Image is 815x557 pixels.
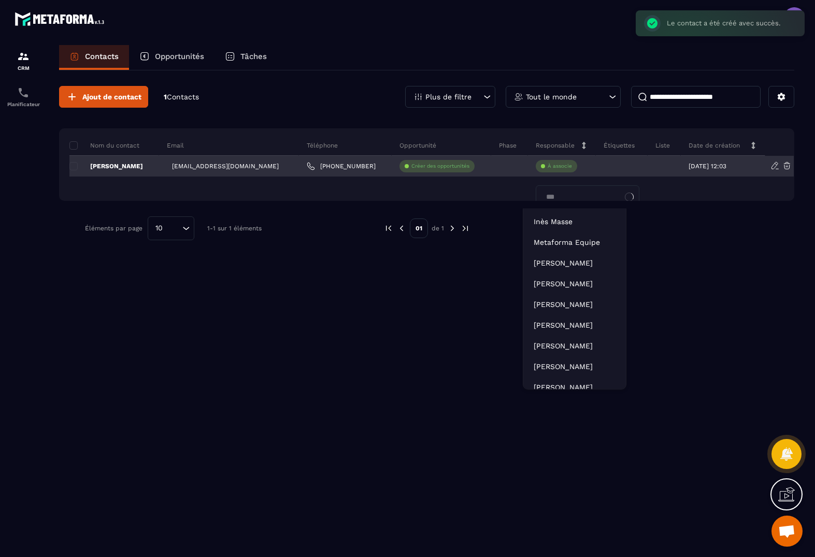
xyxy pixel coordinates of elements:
img: formation [17,50,30,63]
p: 1 [164,92,199,102]
p: Téléphone [307,141,338,150]
button: Ajout de contact [59,86,148,108]
p: Tout le monde [526,93,577,100]
p: Email [167,141,184,150]
span: 10 [152,223,166,234]
p: Nom du contact [69,141,139,150]
p: Opportunité [399,141,436,150]
a: schedulerschedulerPlanificateur [3,79,44,115]
span: Ajout de contact [82,92,141,102]
input: Search for option [542,192,613,203]
p: Créer des opportunités [411,163,469,170]
p: Planificateur [3,101,44,107]
a: [PHONE_NUMBER] [307,162,376,170]
p: Étiquettes [604,141,635,150]
p: Responsable [536,141,575,150]
img: next [461,224,470,233]
a: Opportunités [129,45,215,70]
img: prev [397,224,406,233]
p: de 1 [432,224,444,232]
p: 01 [410,218,428,238]
div: Search for option [148,216,194,240]
img: scheduler [17,86,30,99]
img: prev [384,224,393,233]
p: À associe [548,163,572,170]
a: formationformationCRM [3,42,44,79]
p: Robin Pontoise [534,278,616,289]
p: Kathy Monteiro [534,320,616,330]
p: Terry Deplanque [534,299,616,310]
p: Aurore Loizeau [534,341,616,351]
p: Metaforma Equipe [534,237,616,247]
p: Anne-Laure Duporge [534,382,616,392]
p: Tâches [240,52,267,61]
p: 1-1 sur 1 éléments [207,225,262,232]
p: Inès Masse [534,216,616,227]
p: Camille Equilbec [534,361,616,372]
p: Marjorie Falempin [534,258,616,268]
p: [PERSON_NAME] [69,162,143,170]
p: Opportunités [155,52,204,61]
div: Ouvrir le chat [771,516,803,547]
p: Date de création [689,141,740,150]
p: Éléments par page [85,225,142,232]
p: Contacts [85,52,119,61]
input: Search for option [166,223,180,234]
p: Phase [499,141,517,150]
div: Search for option [536,185,639,209]
span: Contacts [167,93,199,101]
p: CRM [3,65,44,71]
p: Liste [655,141,670,150]
p: [DATE] 12:03 [689,163,726,170]
p: Plus de filtre [425,93,471,100]
a: Tâches [215,45,277,70]
img: logo [15,9,108,28]
a: Contacts [59,45,129,70]
img: next [448,224,457,233]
